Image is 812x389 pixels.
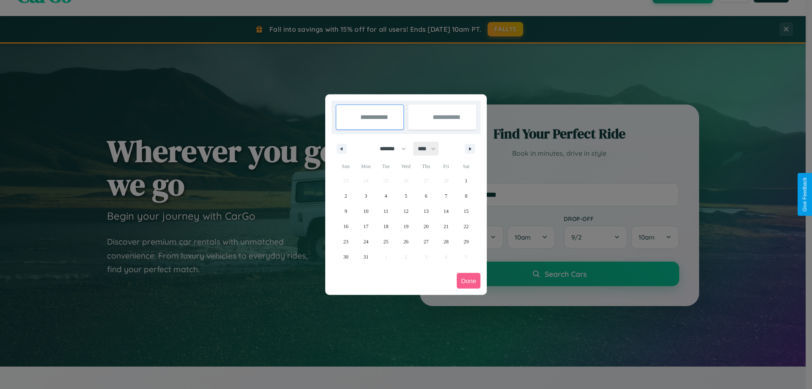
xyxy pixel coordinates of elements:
button: 17 [356,219,376,234]
span: 14 [444,204,449,219]
button: 9 [336,204,356,219]
button: 26 [396,234,416,249]
span: 1 [465,173,467,188]
span: 27 [423,234,428,249]
span: Sun [336,160,356,173]
button: 27 [416,234,436,249]
button: 2 [336,188,356,204]
button: 29 [456,234,476,249]
span: 9 [345,204,347,219]
span: Fri [436,160,456,173]
div: Give Feedback [802,177,808,212]
button: 21 [436,219,456,234]
button: 20 [416,219,436,234]
span: 23 [343,234,348,249]
button: 23 [336,234,356,249]
span: 20 [423,219,428,234]
span: 17 [363,219,368,234]
button: 10 [356,204,376,219]
span: 4 [385,188,387,204]
span: Sat [456,160,476,173]
button: 18 [376,219,396,234]
button: 31 [356,249,376,265]
span: 29 [464,234,469,249]
button: 5 [396,188,416,204]
span: 31 [363,249,368,265]
button: 3 [356,188,376,204]
span: 3 [365,188,367,204]
button: 6 [416,188,436,204]
button: 24 [356,234,376,249]
span: 30 [343,249,348,265]
button: 25 [376,234,396,249]
span: Thu [416,160,436,173]
button: 16 [336,219,356,234]
button: 11 [376,204,396,219]
button: 7 [436,188,456,204]
span: Mon [356,160,376,173]
span: 26 [403,234,409,249]
button: 12 [396,204,416,219]
button: Done [457,273,480,289]
span: 19 [403,219,409,234]
span: 25 [384,234,389,249]
button: 22 [456,219,476,234]
span: 10 [363,204,368,219]
span: 18 [384,219,389,234]
button: 4 [376,188,396,204]
button: 19 [396,219,416,234]
span: 6 [425,188,427,204]
span: 5 [405,188,407,204]
span: Wed [396,160,416,173]
span: 12 [403,204,409,219]
span: 22 [464,219,469,234]
button: 13 [416,204,436,219]
span: 8 [465,188,467,204]
button: 28 [436,234,456,249]
button: 1 [456,173,476,188]
span: 13 [423,204,428,219]
button: 15 [456,204,476,219]
span: 24 [363,234,368,249]
button: 14 [436,204,456,219]
span: 16 [343,219,348,234]
span: 28 [444,234,449,249]
span: 11 [384,204,389,219]
span: 2 [345,188,347,204]
span: Tue [376,160,396,173]
button: 30 [336,249,356,265]
span: 15 [464,204,469,219]
span: 7 [445,188,447,204]
span: 21 [444,219,449,234]
button: 8 [456,188,476,204]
